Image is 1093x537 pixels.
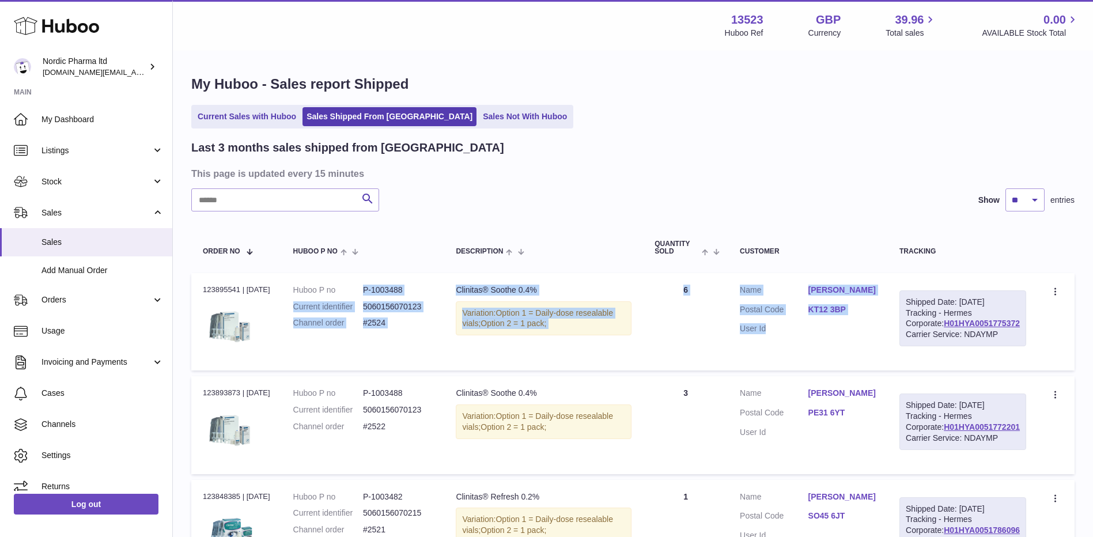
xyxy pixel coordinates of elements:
[41,294,152,305] span: Orders
[740,285,808,298] dt: Name
[203,388,270,398] div: 123893873 | [DATE]
[808,491,876,502] a: [PERSON_NAME]
[456,388,631,399] div: Clinitas® Soothe 0.4%
[725,28,763,39] div: Huboo Ref
[808,304,876,315] a: KT12 3BP
[41,207,152,218] span: Sales
[808,510,876,521] a: SO45 6JT
[363,285,433,296] dd: P-1003488
[194,107,300,126] a: Current Sales with Huboo
[456,491,631,502] div: Clinitas® Refresh 0.2%
[808,28,841,39] div: Currency
[203,491,270,502] div: 123848385 | [DATE]
[899,290,1026,347] div: Tracking - Hermes Corporate:
[740,248,876,255] div: Customer
[456,404,631,439] div: Variation:
[740,427,808,438] dt: User Id
[302,107,476,126] a: Sales Shipped From [GEOGRAPHIC_DATA]
[456,301,631,336] div: Variation:
[886,12,937,39] a: 39.96 Total sales
[293,508,363,519] dt: Current identifier
[456,285,631,296] div: Clinitas® Soothe 0.4%
[899,248,1026,255] div: Tracking
[906,504,1020,515] div: Shipped Date: [DATE]
[293,404,363,415] dt: Current identifier
[293,248,338,255] span: Huboo P no
[293,421,363,432] dt: Channel order
[944,525,1020,535] a: H01HYA0051786096
[363,388,433,399] dd: P-1003488
[363,508,433,519] dd: 5060156070215
[293,388,363,399] dt: Huboo P no
[740,304,808,318] dt: Postal Code
[41,237,164,248] span: Sales
[363,317,433,328] dd: #2524
[462,308,613,328] span: Option 1 = Daily-dose resealable vials;
[43,56,146,78] div: Nordic Pharma ltd
[808,407,876,418] a: PE31 6YT
[191,75,1075,93] h1: My Huboo - Sales report Shipped
[462,515,613,535] span: Option 1 = Daily-dose resealable vials;
[191,140,504,156] h2: Last 3 months sales shipped from [GEOGRAPHIC_DATA]
[479,107,571,126] a: Sales Not With Huboo
[41,326,164,336] span: Usage
[886,28,937,39] span: Total sales
[293,285,363,296] dt: Huboo P no
[481,525,546,535] span: Option 2 = 1 pack;
[41,176,152,187] span: Stock
[906,433,1020,444] div: Carrier Service: NDAYMP
[363,404,433,415] dd: 5060156070123
[740,491,808,505] dt: Name
[203,402,260,460] img: 2_6c148ce2-9555-4dcb-a520-678b12be0df6.png
[14,58,31,75] img: accounts.uk@nordicpharma.com
[43,67,229,77] span: [DOMAIN_NAME][EMAIL_ADDRESS][DOMAIN_NAME]
[731,12,763,28] strong: 13523
[740,388,808,402] dt: Name
[41,481,164,492] span: Returns
[816,12,841,28] strong: GBP
[41,419,164,430] span: Channels
[906,329,1020,340] div: Carrier Service: NDAYMP
[203,285,270,295] div: 123895541 | [DATE]
[1050,195,1075,206] span: entries
[899,394,1026,450] div: Tracking - Hermes Corporate:
[740,323,808,334] dt: User Id
[895,12,924,28] span: 39.96
[41,265,164,276] span: Add Manual Order
[203,248,240,255] span: Order No
[944,319,1020,328] a: H01HYA0051775372
[655,240,699,255] span: Quantity Sold
[643,273,728,370] td: 6
[740,407,808,421] dt: Postal Code
[808,285,876,296] a: [PERSON_NAME]
[293,301,363,312] dt: Current identifier
[481,422,546,432] span: Option 2 = 1 pack;
[363,524,433,535] dd: #2521
[41,450,164,461] span: Settings
[944,422,1020,432] a: H01HYA0051772201
[203,298,260,356] img: 2_6c148ce2-9555-4dcb-a520-678b12be0df6.png
[41,114,164,125] span: My Dashboard
[363,491,433,502] dd: P-1003482
[906,400,1020,411] div: Shipped Date: [DATE]
[293,524,363,535] dt: Channel order
[978,195,1000,206] label: Show
[41,357,152,368] span: Invoicing and Payments
[481,319,546,328] span: Option 2 = 1 pack;
[363,421,433,432] dd: #2522
[14,494,158,515] a: Log out
[982,12,1079,39] a: 0.00 AVAILABLE Stock Total
[982,28,1079,39] span: AVAILABLE Stock Total
[191,167,1072,180] h3: This page is updated every 15 minutes
[643,376,728,474] td: 3
[456,248,503,255] span: Description
[462,411,613,432] span: Option 1 = Daily-dose resealable vials;
[808,388,876,399] a: [PERSON_NAME]
[41,145,152,156] span: Listings
[1043,12,1066,28] span: 0.00
[740,510,808,524] dt: Postal Code
[363,301,433,312] dd: 5060156070123
[293,491,363,502] dt: Huboo P no
[41,388,164,399] span: Cases
[293,317,363,328] dt: Channel order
